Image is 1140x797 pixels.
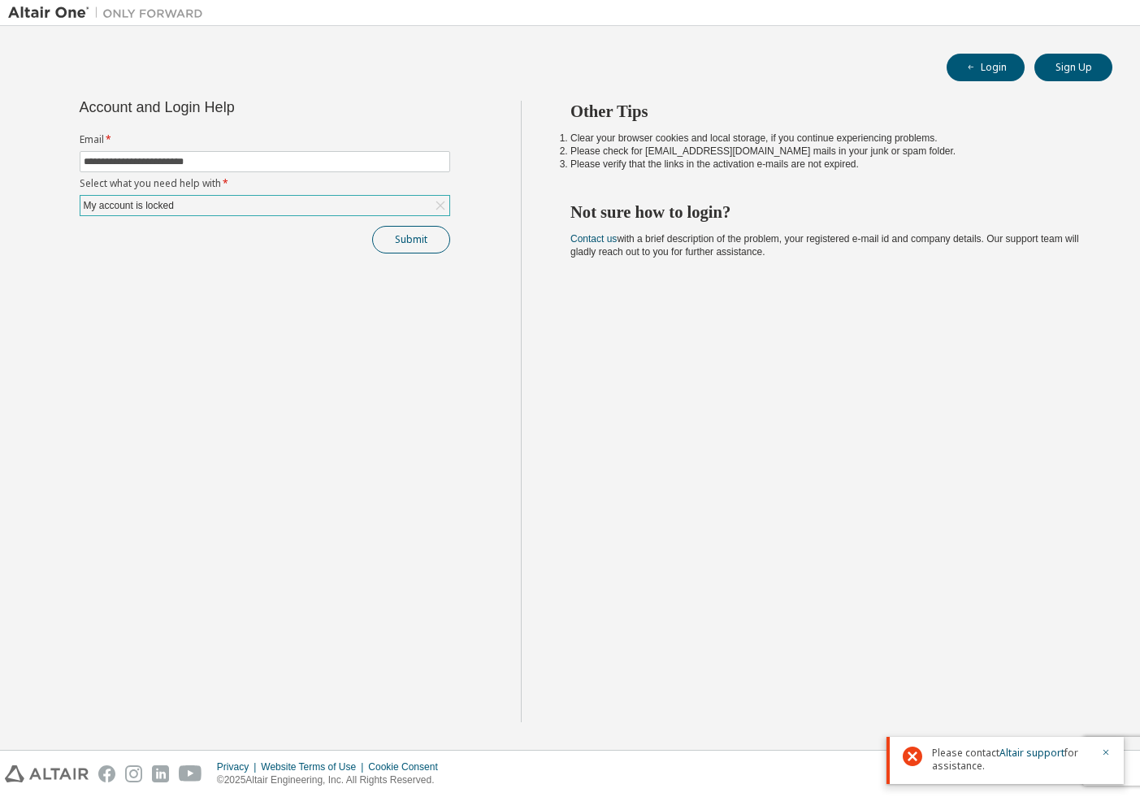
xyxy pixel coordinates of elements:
[80,133,450,146] label: Email
[261,760,368,773] div: Website Terms of Use
[570,201,1083,223] h2: Not sure how to login?
[570,233,617,245] a: Contact us
[217,773,448,787] p: © 2025 Altair Engineering, Inc. All Rights Reserved.
[80,101,376,114] div: Account and Login Help
[125,765,142,782] img: instagram.svg
[80,196,449,215] div: My account is locked
[98,765,115,782] img: facebook.svg
[152,765,169,782] img: linkedin.svg
[570,101,1083,122] h2: Other Tips
[1034,54,1112,81] button: Sign Up
[932,747,1091,773] span: Please contact for assistance.
[179,765,202,782] img: youtube.svg
[8,5,211,21] img: Altair One
[999,746,1064,760] a: Altair support
[368,760,447,773] div: Cookie Consent
[217,760,261,773] div: Privacy
[570,145,1083,158] li: Please check for [EMAIL_ADDRESS][DOMAIN_NAME] mails in your junk or spam folder.
[570,132,1083,145] li: Clear your browser cookies and local storage, if you continue experiencing problems.
[80,177,450,190] label: Select what you need help with
[372,226,450,253] button: Submit
[5,765,89,782] img: altair_logo.svg
[947,54,1025,81] button: Login
[570,233,1079,258] span: with a brief description of the problem, your registered e-mail id and company details. Our suppo...
[570,158,1083,171] li: Please verify that the links in the activation e-mails are not expired.
[81,197,176,214] div: My account is locked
